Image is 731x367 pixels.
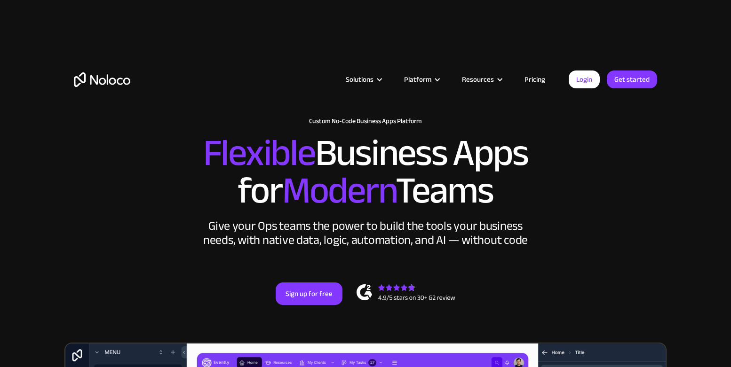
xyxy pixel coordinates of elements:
div: Platform [392,73,450,86]
div: Resources [462,73,494,86]
div: Platform [404,73,431,86]
span: Modern [282,156,396,226]
div: Solutions [346,73,373,86]
a: Pricing [513,73,557,86]
h2: Business Apps for Teams [74,134,657,210]
div: Solutions [334,73,392,86]
div: Give your Ops teams the power to build the tools your business needs, with native data, logic, au... [201,219,530,247]
a: Get started [607,70,657,88]
a: Login [569,70,600,88]
a: home [74,72,130,87]
span: Flexible [203,118,315,188]
a: Sign up for free [276,282,342,305]
div: Resources [450,73,513,86]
